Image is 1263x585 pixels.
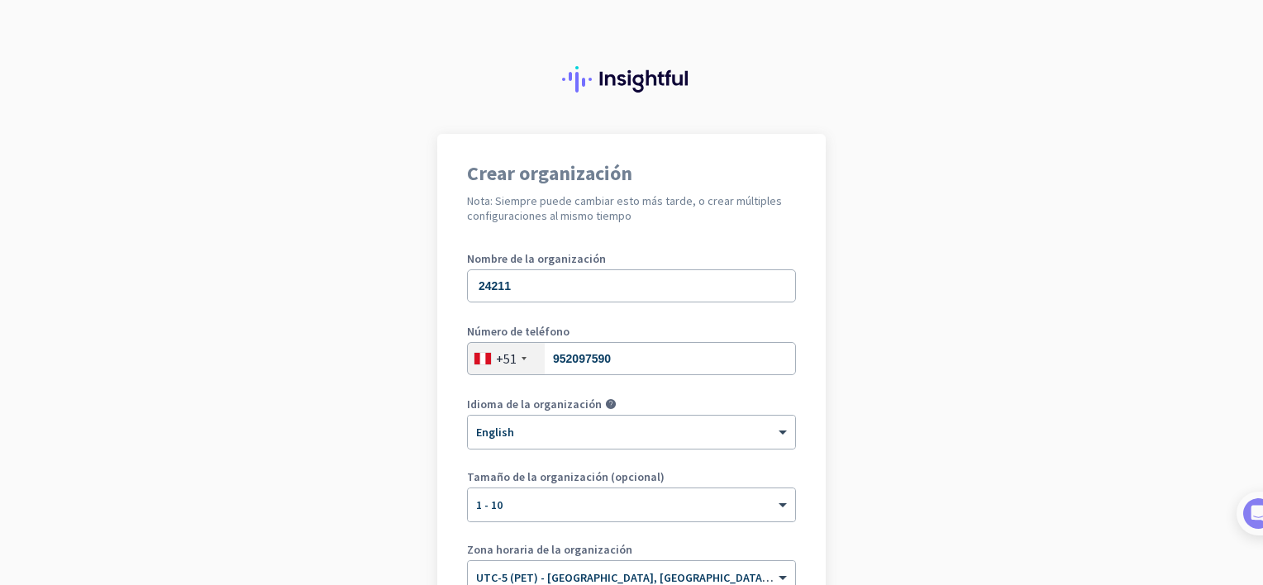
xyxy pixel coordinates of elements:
label: Número de teléfono [467,326,796,337]
label: Zona horaria de la organización [467,544,796,555]
div: +51 [496,350,517,367]
img: Insightful [562,66,701,93]
label: Idioma de la organización [467,398,602,410]
h1: Crear organización [467,164,796,183]
i: help [605,398,617,410]
label: Nombre de la organización [467,253,796,264]
label: Tamaño de la organización (opcional) [467,471,796,483]
input: 1 1234567 [467,342,796,375]
h2: Nota: Siempre puede cambiar esto más tarde, o crear múltiples configuraciones al mismo tiempo [467,193,796,223]
input: ¿Cuál es el nombre de su empresa? [467,269,796,302]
